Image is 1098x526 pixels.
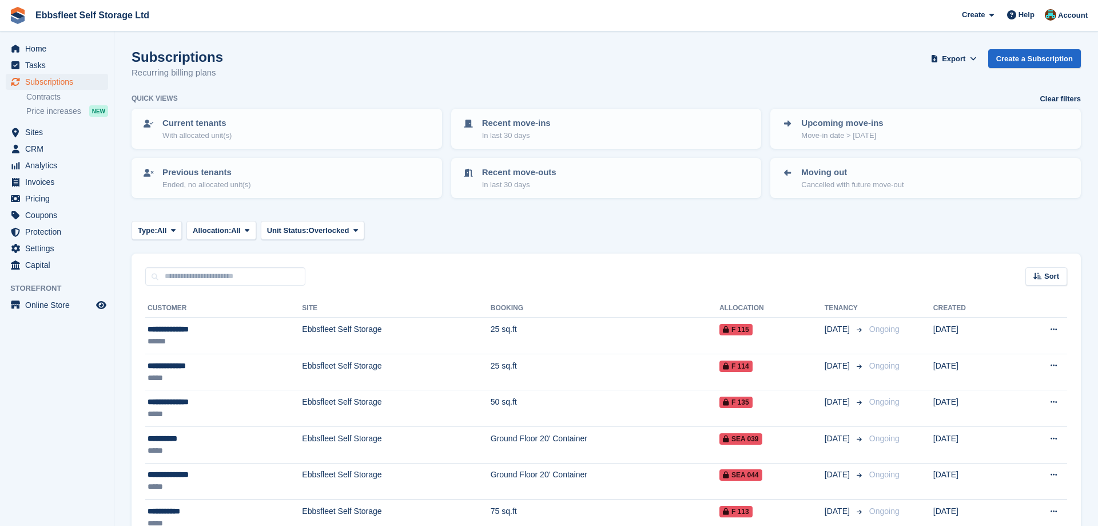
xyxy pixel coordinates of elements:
td: [DATE] [933,354,1011,390]
a: menu [6,124,108,140]
td: 50 sq.ft [491,390,719,427]
a: menu [6,41,108,57]
span: All [157,225,167,236]
a: menu [6,157,108,173]
th: Tenancy [825,299,865,318]
p: With allocated unit(s) [162,130,232,141]
a: Recent move-ins In last 30 days [452,110,761,148]
span: Pricing [25,191,94,207]
h6: Quick views [132,93,178,104]
span: Ongoing [869,325,900,334]
a: menu [6,74,108,90]
span: Capital [25,257,94,273]
td: Ground Floor 20' Container [491,463,719,500]
span: Help [1019,9,1035,21]
p: Move-in date > [DATE] [801,130,883,141]
span: Ongoing [869,361,900,370]
span: [DATE] [825,469,852,481]
p: Cancelled with future move-out [801,179,904,191]
a: Previous tenants Ended, no allocated unit(s) [133,159,441,197]
a: menu [6,297,108,313]
a: Preview store [94,298,108,312]
span: Account [1058,10,1088,21]
img: George Spring [1045,9,1056,21]
td: [DATE] [933,426,1011,463]
td: 25 sq.ft [491,318,719,354]
span: Sites [25,124,94,140]
span: [DATE] [825,323,852,335]
span: Create [962,9,985,21]
a: menu [6,240,108,256]
a: Create a Subscription [988,49,1081,68]
a: Ebbsfleet Self Storage Ltd [31,6,154,25]
img: stora-icon-8386f47178a22dfd0bd8f6a31ec36ba5ce8667c1dd55bd0f319d3a0aa187defe.svg [9,7,26,24]
a: Clear filters [1040,93,1081,105]
span: Ongoing [869,434,900,443]
a: menu [6,224,108,240]
span: Coupons [25,207,94,223]
th: Created [933,299,1011,318]
a: menu [6,257,108,273]
a: menu [6,207,108,223]
span: Home [25,41,94,57]
span: Export [942,53,965,65]
a: Moving out Cancelled with future move-out [771,159,1080,197]
td: [DATE] [933,463,1011,500]
span: All [231,225,241,236]
span: Subscriptions [25,74,94,90]
span: Storefront [10,283,114,294]
td: 25 sq.ft [491,354,719,390]
a: menu [6,57,108,73]
span: Online Store [25,297,94,313]
td: Ebbsfleet Self Storage [302,390,490,427]
span: Settings [25,240,94,256]
span: F 114 [719,361,753,372]
p: Recent move-outs [482,166,556,179]
span: Ongoing [869,470,900,479]
td: Ebbsfleet Self Storage [302,354,490,390]
td: Ebbsfleet Self Storage [302,426,490,463]
p: Upcoming move-ins [801,117,883,130]
span: [DATE] [825,396,852,408]
span: CRM [25,141,94,157]
p: Current tenants [162,117,232,130]
h1: Subscriptions [132,49,223,65]
p: In last 30 days [482,179,556,191]
a: menu [6,191,108,207]
td: Ground Floor 20' Container [491,426,719,463]
a: Upcoming move-ins Move-in date > [DATE] [771,110,1080,148]
span: Sort [1044,271,1059,282]
span: Allocation: [193,225,231,236]
p: Recent move-ins [482,117,551,130]
th: Allocation [719,299,825,318]
button: Type: All [132,221,182,240]
a: menu [6,174,108,190]
p: Recurring billing plans [132,66,223,80]
a: Contracts [26,92,108,102]
td: [DATE] [933,318,1011,354]
span: Ongoing [869,507,900,516]
span: Analytics [25,157,94,173]
span: Ongoing [869,397,900,406]
button: Allocation: All [186,221,256,240]
span: SEA 044 [719,469,762,481]
a: Recent move-outs In last 30 days [452,159,761,197]
span: Invoices [25,174,94,190]
p: Previous tenants [162,166,251,179]
th: Site [302,299,490,318]
p: Ended, no allocated unit(s) [162,179,251,191]
span: F 135 [719,397,753,408]
span: Protection [25,224,94,240]
span: F 113 [719,506,753,517]
span: Unit Status: [267,225,309,236]
span: [DATE] [825,360,852,372]
span: Price increases [26,106,81,117]
div: NEW [89,105,108,117]
a: menu [6,141,108,157]
button: Export [929,49,979,68]
a: Current tenants With allocated unit(s) [133,110,441,148]
p: In last 30 days [482,130,551,141]
span: Tasks [25,57,94,73]
span: F 115 [719,324,753,335]
span: [DATE] [825,433,852,445]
